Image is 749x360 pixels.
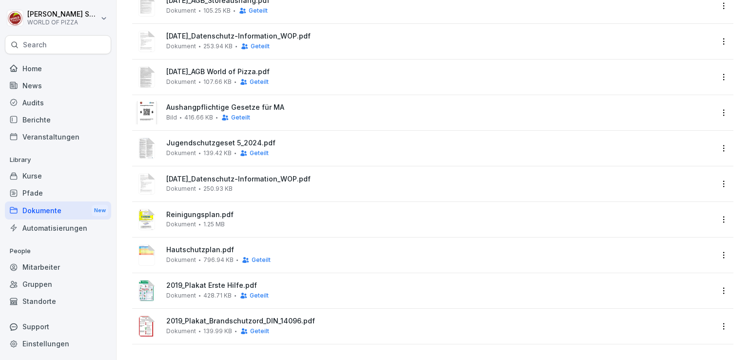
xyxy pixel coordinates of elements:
[166,221,196,228] span: Dokument
[203,328,232,335] span: 139.99 KB
[27,10,99,19] p: [PERSON_NAME] Seraphim
[5,318,111,335] div: Support
[5,152,111,168] p: Library
[166,317,713,325] span: 2019_Plakat_Brandschutzord_DIN_14096.pdf
[166,328,196,335] span: Dokument
[250,150,269,157] span: Geteilt
[250,79,269,85] span: Geteilt
[166,150,196,157] span: Dokument
[166,103,713,112] span: Aushangpflichtige Gesetze für MA
[251,43,270,50] span: Geteilt
[203,185,233,192] span: 250.93 KB
[5,201,111,220] a: DokumenteNew
[203,292,232,299] span: 428.71 KB
[23,40,47,50] p: Search
[138,101,155,124] img: image thumbnail
[27,19,99,26] p: WORLD OF PIZZA
[5,60,111,77] a: Home
[5,167,111,184] a: Kurse
[203,150,232,157] span: 139.42 KB
[231,114,250,121] span: Geteilt
[252,257,271,263] span: Geteilt
[5,128,111,145] a: Veranstaltungen
[166,292,196,299] span: Dokument
[166,139,713,147] span: Jugendschutzgeset 5_2024.pdf
[166,185,196,192] span: Dokument
[166,114,177,121] span: Bild
[166,281,713,290] span: 2019_Plakat Erste Hilfe.pdf
[203,221,225,228] span: 1.25 MB
[166,246,713,254] span: Hautschutzplan.pdf
[249,7,268,14] span: Geteilt
[166,79,196,85] span: Dokument
[203,43,233,50] span: 253.94 KB
[166,43,196,50] span: Dokument
[5,77,111,94] a: News
[166,68,713,76] span: [DATE]_AGB World of Pizza.pdf
[250,292,269,299] span: Geteilt
[5,243,111,259] p: People
[5,335,111,352] a: Einstellungen
[166,257,196,263] span: Dokument
[5,111,111,128] a: Berichte
[5,259,111,276] a: Mitarbeiter
[5,201,111,220] div: Dokumente
[203,79,232,85] span: 107.66 KB
[5,220,111,237] a: Automatisierungen
[92,205,108,216] div: New
[203,7,231,14] span: 105.25 KB
[5,293,111,310] a: Standorte
[203,257,234,263] span: 796.94 KB
[166,211,713,219] span: Reinigungsplan.pdf
[166,175,713,183] span: [DATE]_Datenschutz-Information_WOP.pdf
[5,276,111,293] a: Gruppen
[5,184,111,201] a: Pfade
[5,94,111,111] a: Audits
[166,32,713,40] span: [DATE]_Datenschutz-Information_WOP.pdf
[250,328,269,335] span: Geteilt
[166,7,196,14] span: Dokument
[184,114,213,121] span: 416.66 KB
